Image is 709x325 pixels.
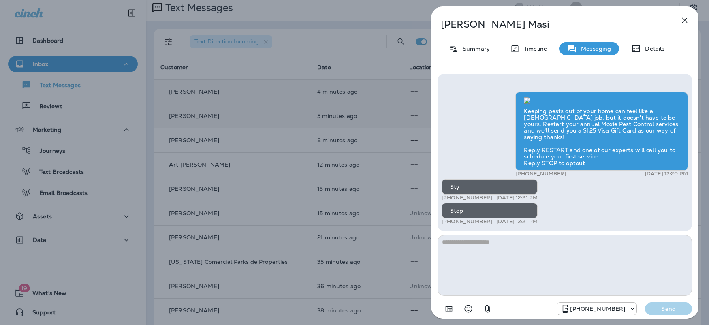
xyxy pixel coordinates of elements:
[441,19,662,30] p: [PERSON_NAME] Masi
[442,203,538,218] div: Stop
[520,45,547,52] p: Timeline
[459,45,490,52] p: Summary
[442,195,492,201] p: [PHONE_NUMBER]
[496,218,538,225] p: [DATE] 12:21 PM
[641,45,664,52] p: Details
[442,218,492,225] p: [PHONE_NUMBER]
[496,195,538,201] p: [DATE] 12:21 PM
[441,301,457,317] button: Add in a premade template
[577,45,611,52] p: Messaging
[515,171,566,177] p: [PHONE_NUMBER]
[515,92,688,171] div: Keeping pests out of your home can feel like a [DEMOGRAPHIC_DATA] job, but it doesn't have to be ...
[524,97,530,104] img: twilio-download
[570,306,625,312] p: [PHONE_NUMBER]
[442,179,538,195] div: Sty
[645,171,688,177] p: [DATE] 12:20 PM
[460,301,476,317] button: Select an emoji
[557,304,636,314] div: +1 (480) 999-9869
